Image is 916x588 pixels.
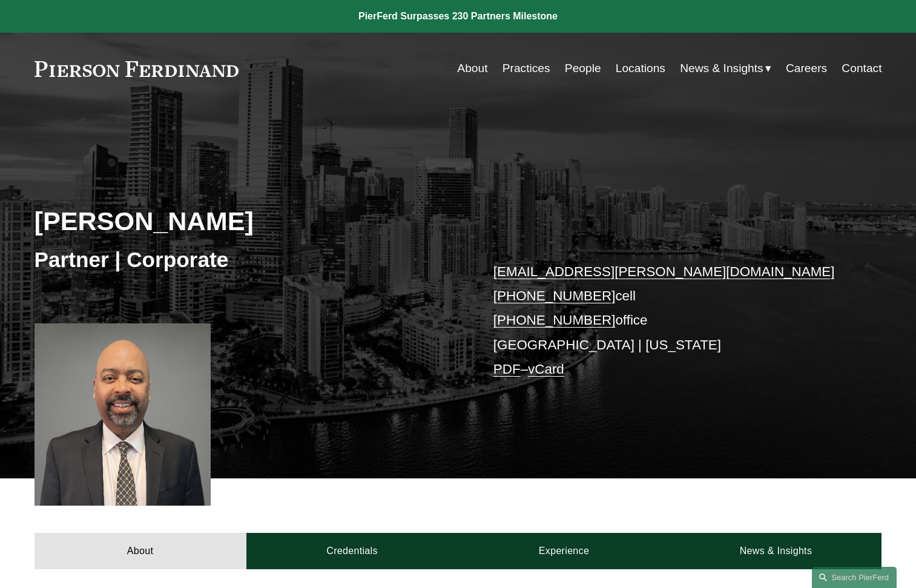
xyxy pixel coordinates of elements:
h2: [PERSON_NAME] [35,205,458,237]
a: [PHONE_NUMBER] [493,288,616,303]
a: Locations [616,57,665,80]
span: News & Insights [680,58,763,79]
a: Experience [458,533,670,569]
a: News & Insights [670,533,881,569]
a: Contact [842,57,881,80]
a: Search this site [812,567,897,588]
a: [PHONE_NUMBER] [493,312,616,328]
a: About [35,533,246,569]
a: About [457,57,487,80]
a: Careers [786,57,827,80]
a: Practices [502,57,550,80]
a: vCard [528,362,564,377]
a: folder dropdown [680,57,771,80]
h3: Partner | Corporate [35,246,458,273]
a: [EMAIL_ADDRESS][PERSON_NAME][DOMAIN_NAME] [493,264,835,279]
a: Credentials [246,533,458,569]
a: PDF [493,362,521,377]
p: cell office [GEOGRAPHIC_DATA] | [US_STATE] – [493,260,846,382]
a: People [565,57,601,80]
